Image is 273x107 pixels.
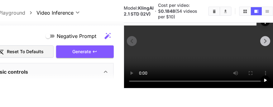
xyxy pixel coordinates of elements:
[124,5,154,16] span: Model:
[220,7,231,15] button: Download All
[56,45,113,58] button: Generate
[240,7,251,15] button: Show videos in grid view
[208,7,232,16] div: Clear videosDownload All
[155,7,156,15] p: ·
[36,9,74,16] span: Video Inference
[261,76,270,85] div: Play video
[124,5,154,16] b: KlingAI 2.1 STD (I2V)
[72,48,91,55] span: Generate
[251,7,262,15] button: Show videos in video view
[262,7,273,15] button: Show videos in list view
[209,7,220,15] button: Clear videos
[158,2,197,19] span: Cost per video: $ (54 videos per $10)
[161,8,175,14] b: 0.1848
[57,32,96,40] span: Negative Prompt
